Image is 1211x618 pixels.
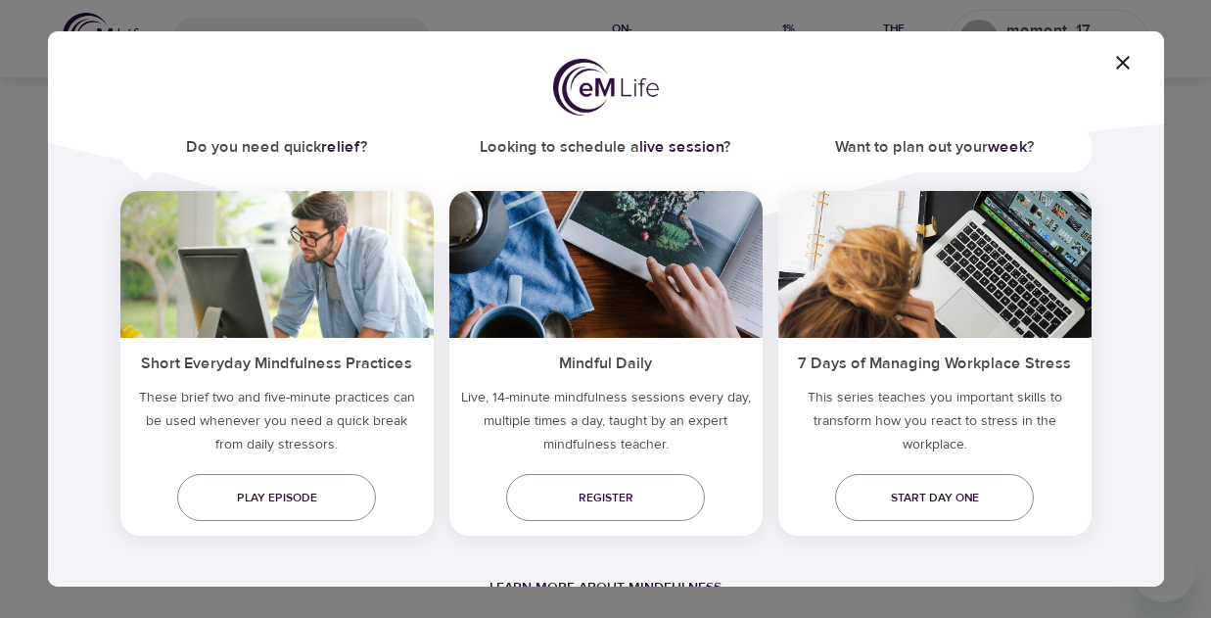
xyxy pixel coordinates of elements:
a: relief [321,137,360,157]
span: Play episode [193,488,360,508]
a: Play episode [177,474,376,521]
a: Register [506,474,705,521]
a: live session [639,137,723,157]
h5: Mindful Daily [449,338,763,386]
a: Start day one [835,474,1034,521]
a: Learn more about mindfulness [489,579,722,596]
span: Register [522,488,689,508]
h5: Short Everyday Mindfulness Practices [120,338,434,386]
img: ims [778,191,1092,338]
img: logo [553,59,659,116]
h5: 7 Days of Managing Workplace Stress [778,338,1092,386]
h5: Want to plan out your ? [778,125,1092,169]
img: ims [120,191,434,338]
h5: Looking to schedule a ? [449,125,763,169]
span: Start day one [851,488,1018,508]
img: ims [449,191,763,338]
h5: These brief two and five-minute practices can be used whenever you need a quick break from daily ... [120,386,434,464]
p: Live, 14-minute mindfulness sessions every day, multiple times a day, taught by an expert mindful... [449,386,763,464]
h5: Do you need quick ? [120,125,434,169]
a: week [988,137,1027,157]
p: This series teaches you important skills to transform how you react to stress in the workplace. [778,386,1092,464]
